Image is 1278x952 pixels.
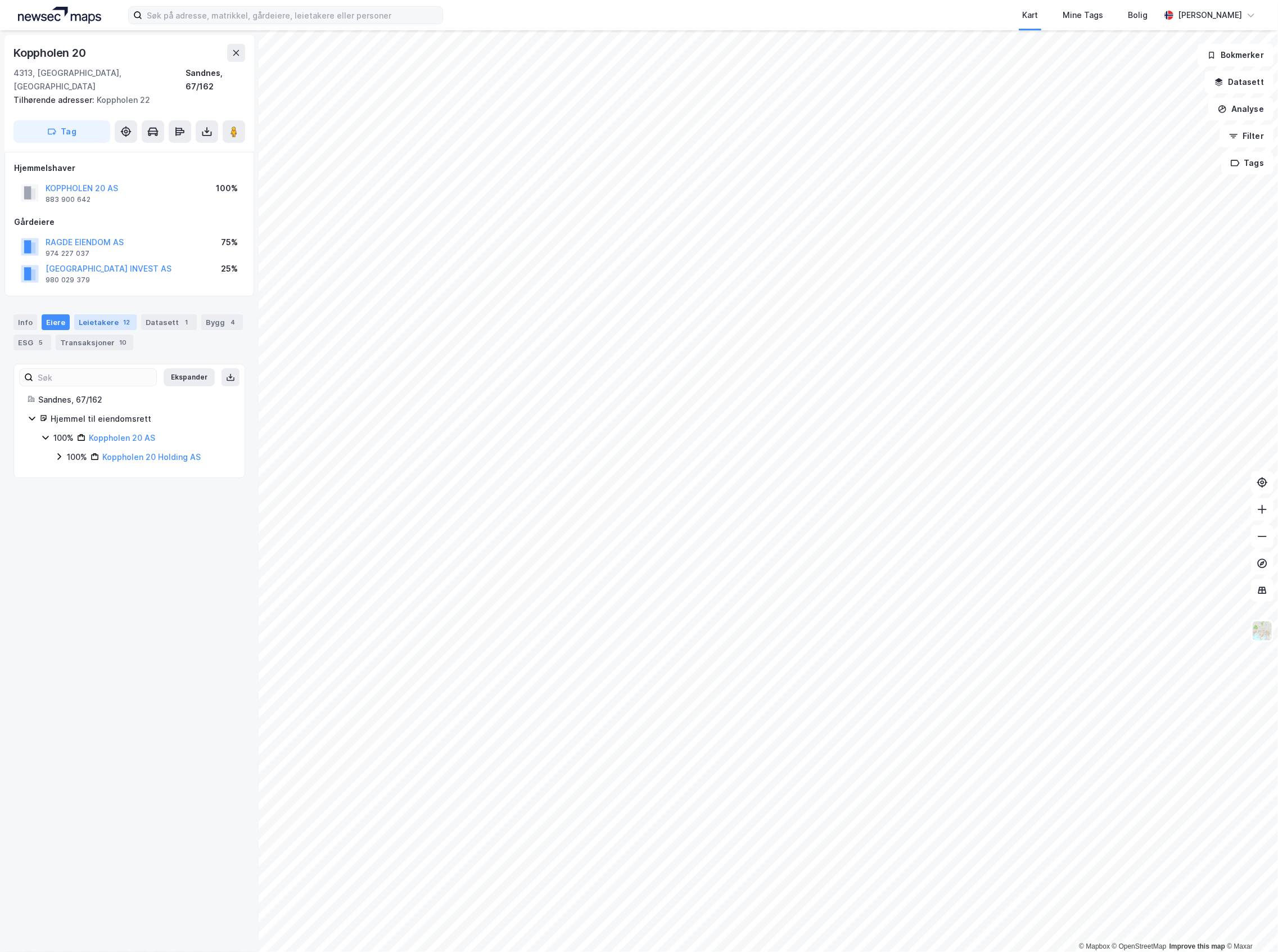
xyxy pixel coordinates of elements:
[67,450,87,464] div: 100%
[1205,71,1274,93] button: Datasett
[56,335,133,350] div: Transaksjoner
[1063,8,1103,22] div: Mine Tags
[1022,8,1038,22] div: Kart
[53,431,74,445] div: 100%
[1079,942,1110,950] a: Mapbox
[1208,98,1274,120] button: Analyse
[142,7,442,24] input: Søk på adresse, matrikkel, gårdeiere, leietakere eller personer
[102,452,201,462] a: Koppholen 20 Holding AS
[227,317,238,328] div: 4
[33,369,156,386] input: Søk
[46,276,90,285] div: 980 029 379
[221,262,238,276] div: 25%
[14,161,245,175] div: Hjemmelshaver
[141,314,197,330] div: Datasett
[46,249,89,258] div: 974 227 037
[13,93,236,107] div: Koppholen 22
[221,236,238,249] div: 75%
[181,317,192,328] div: 1
[13,314,37,330] div: Info
[13,66,186,93] div: 4313, [GEOGRAPHIC_DATA], [GEOGRAPHIC_DATA]
[121,317,132,328] div: 12
[13,95,97,105] span: Tilhørende adresser:
[13,335,51,350] div: ESG
[1112,942,1167,950] a: OpenStreetMap
[1178,8,1242,22] div: [PERSON_NAME]
[1221,152,1274,174] button: Tags
[38,393,231,407] div: Sandnes, 67/162
[117,337,129,348] div: 10
[164,368,215,386] button: Ekspander
[216,182,238,195] div: 100%
[46,195,91,204] div: 883 900 642
[1220,125,1274,147] button: Filter
[18,7,101,24] img: logo.a4113a55bc3d86da70a041830d287a7e.svg
[1252,620,1273,642] img: Z
[51,412,231,426] div: Hjemmel til eiendomsrett
[1222,898,1278,952] div: Kontrollprogram for chat
[201,314,243,330] div: Bygg
[74,314,137,330] div: Leietakere
[89,433,155,443] a: Koppholen 20 AS
[186,66,245,93] div: Sandnes, 67/162
[1169,942,1225,950] a: Improve this map
[13,120,110,143] button: Tag
[13,44,88,62] div: Koppholen 20
[1128,8,1148,22] div: Bolig
[42,314,70,330] div: Eiere
[1222,898,1278,952] iframe: Chat Widget
[1198,44,1274,66] button: Bokmerker
[35,337,47,348] div: 5
[14,215,245,229] div: Gårdeiere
